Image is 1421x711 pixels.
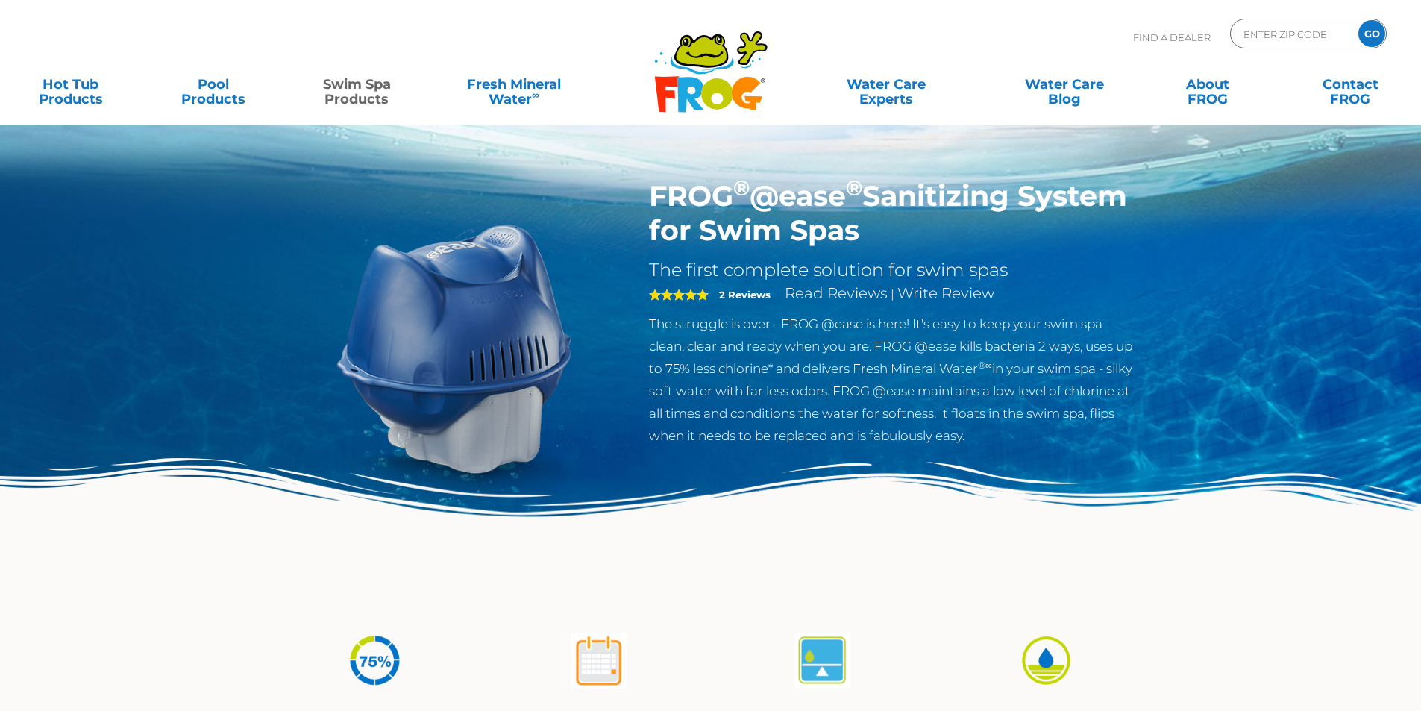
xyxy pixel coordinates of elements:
a: Water CareBlog [1008,69,1120,99]
strong: 2 Reviews [719,289,771,301]
a: Water CareExperts [796,69,976,99]
a: PoolProducts [158,69,269,99]
img: atease-icon-self-regulates [794,633,850,689]
input: Zip Code Form [1242,23,1343,45]
a: Swim SpaProducts [301,69,413,99]
a: Hot TubProducts [15,69,126,99]
img: icon-atease-75percent-less [347,633,403,689]
p: Find A Dealer [1133,19,1211,56]
a: Write Review [897,284,994,302]
input: GO [1358,20,1385,47]
span: | [891,287,894,301]
sup: ® [733,175,750,201]
h2: The first complete solution for swim spas [649,259,1136,281]
img: ss-@ease-hero.png [286,179,627,521]
p: The struggle is over - FROG @ease is here! It's easy to keep your swim spa clean, clear and ready... [649,313,1136,447]
img: atease-icon-shock-once [571,633,627,689]
a: Read Reviews [785,284,888,302]
h1: FROG @ease Sanitizing System for Swim Spas [649,179,1136,248]
sup: ®∞ [978,360,992,371]
a: AboutFROG [1152,69,1263,99]
a: ContactFROG [1295,69,1406,99]
a: Fresh MineralWater∞ [444,69,583,99]
img: icon-atease-easy-on [1018,633,1074,689]
sup: ∞ [532,89,539,101]
sup: ® [846,175,862,201]
span: 5 [649,289,709,301]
